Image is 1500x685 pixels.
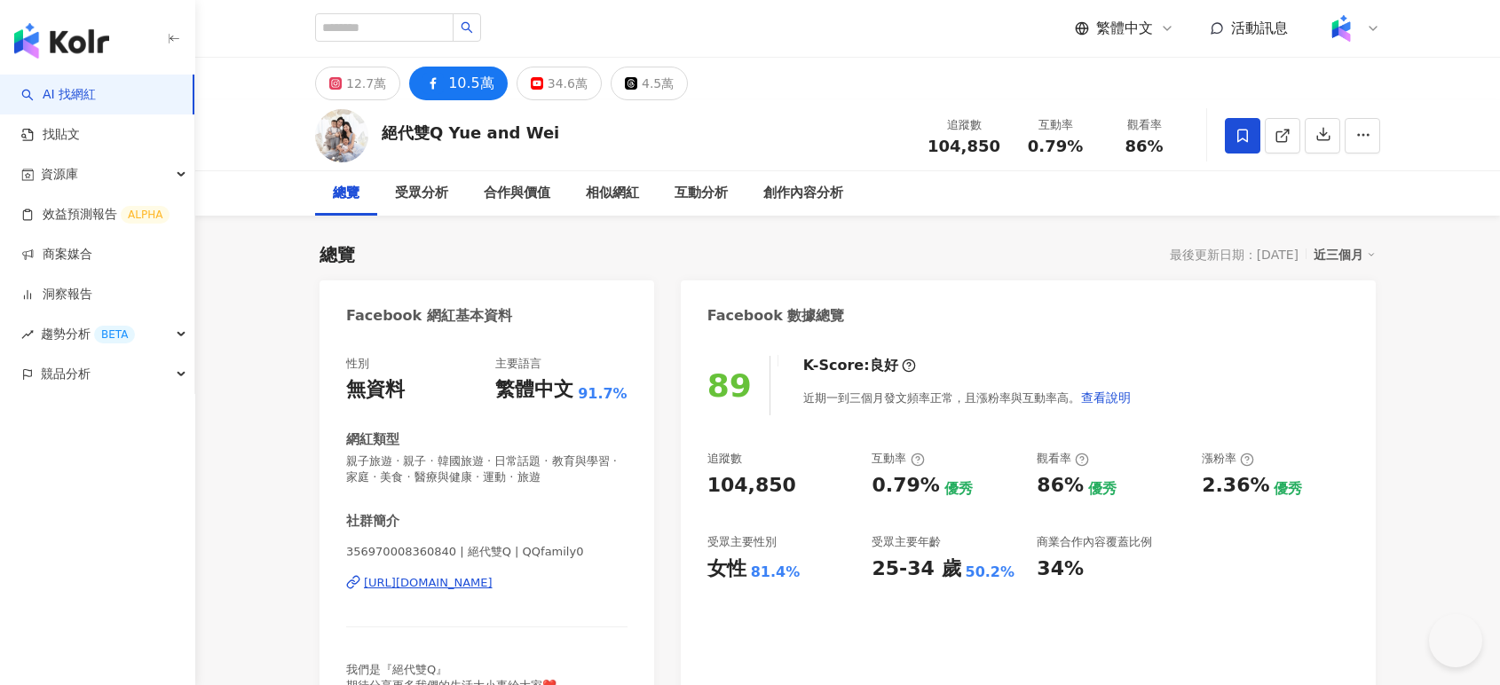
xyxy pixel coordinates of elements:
[1037,555,1084,583] div: 34%
[346,356,369,372] div: 性別
[21,206,170,224] a: 效益預測報告ALPHA
[944,479,973,499] div: 優秀
[870,356,898,375] div: 良好
[461,21,473,34] span: search
[1314,243,1376,266] div: 近三個月
[578,384,628,404] span: 91.7%
[707,306,845,326] div: Facebook 數據總覽
[586,183,639,204] div: 相似網紅
[21,246,92,264] a: 商案媒合
[21,328,34,341] span: rise
[495,376,573,404] div: 繁體中文
[21,126,80,144] a: 找貼文
[928,137,1000,155] span: 104,850
[346,544,628,560] span: 356970008360840 | 絕代雙Q | QQfamily0
[395,183,448,204] div: 受眾分析
[346,376,405,404] div: 無資料
[333,183,359,204] div: 總覽
[1081,390,1131,405] span: 查看說明
[751,563,801,582] div: 81.4%
[1202,472,1269,500] div: 2.36%
[1022,116,1089,134] div: 互動率
[14,23,109,59] img: logo
[707,451,742,467] div: 追蹤數
[707,555,746,583] div: 女性
[21,86,96,104] a: searchAI 找網紅
[1037,534,1152,550] div: 商業合作內容覆蓋比例
[1324,12,1358,45] img: Kolr%20app%20icon%20%281%29.png
[707,534,777,550] div: 受眾主要性別
[484,183,550,204] div: 合作與價值
[346,453,628,485] span: 親子旅遊 · 親子 · 韓國旅遊 · 日常話題 · 教育與學習 · 家庭 · 美食 · 醫療與健康 · 運動 · 旅遊
[966,563,1015,582] div: 50.2%
[548,71,588,96] div: 34.6萬
[21,286,92,303] a: 洞察報告
[872,472,939,500] div: 0.79%
[346,306,512,326] div: Facebook 網紅基本資料
[382,122,559,144] div: 絕代雙Q Yue and Wei
[803,380,1132,415] div: 近期一到三個月發文頻率正常，且漲粉率與互動率高。
[315,109,368,162] img: KOL Avatar
[41,314,135,354] span: 趨勢分析
[1231,20,1288,36] span: 活動訊息
[94,326,135,343] div: BETA
[346,430,399,449] div: 網紅類型
[1170,248,1299,262] div: 最後更新日期：[DATE]
[763,183,843,204] div: 創作內容分析
[803,356,916,375] div: K-Score :
[707,472,796,500] div: 104,850
[346,512,399,531] div: 社群簡介
[1274,479,1302,499] div: 優秀
[364,575,493,591] div: [URL][DOMAIN_NAME]
[448,71,494,96] div: 10.5萬
[1125,138,1163,155] span: 86%
[707,367,752,404] div: 89
[495,356,541,372] div: 主要語言
[1037,451,1089,467] div: 觀看率
[41,354,91,394] span: 競品分析
[346,71,386,96] div: 12.7萬
[928,116,1000,134] div: 追蹤數
[517,67,602,100] button: 34.6萬
[642,71,674,96] div: 4.5萬
[1037,472,1084,500] div: 86%
[320,242,355,267] div: 總覽
[1080,380,1132,415] button: 查看說明
[611,67,688,100] button: 4.5萬
[1096,19,1153,38] span: 繁體中文
[1028,138,1083,155] span: 0.79%
[315,67,400,100] button: 12.7萬
[675,183,728,204] div: 互動分析
[41,154,78,194] span: 資源庫
[1088,479,1117,499] div: 優秀
[1202,451,1254,467] div: 漲粉率
[872,451,924,467] div: 互動率
[346,575,628,591] a: [URL][DOMAIN_NAME]
[1110,116,1178,134] div: 觀看率
[1429,614,1482,667] iframe: Help Scout Beacon - Open
[872,555,960,583] div: 25-34 歲
[872,534,941,550] div: 受眾主要年齡
[409,67,508,100] button: 10.5萬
